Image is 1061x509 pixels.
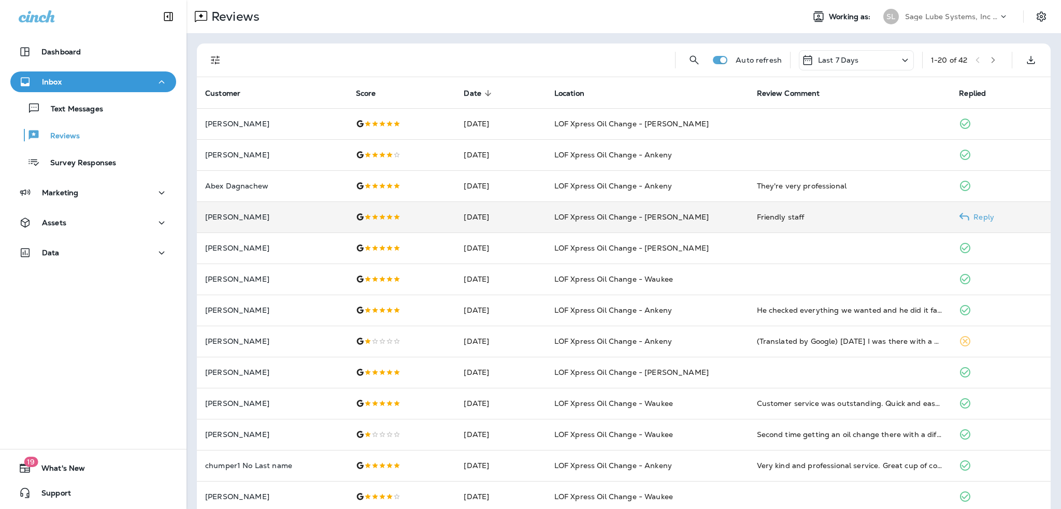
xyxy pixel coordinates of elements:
td: [DATE] [455,264,546,295]
span: LOF Xpress Oil Change - Waukee [554,492,673,501]
button: Support [10,483,176,503]
span: LOF Xpress Oil Change - Ankeny [554,150,672,159]
td: [DATE] [455,170,546,201]
p: Abex Dagnachew [205,182,339,190]
td: [DATE] [455,295,546,326]
p: Dashboard [41,48,81,56]
p: [PERSON_NAME] [205,275,339,283]
div: Very kind and professional service. Great cup of coffee to boot. [757,460,943,471]
div: They're very professional [757,181,943,191]
button: 19What's New [10,458,176,478]
button: Text Messages [10,97,176,119]
p: [PERSON_NAME] [205,244,339,252]
p: [PERSON_NAME] [205,399,339,408]
div: Customer service was outstanding. Quick and easy. Appreciated the efficiency. Will be back [757,398,943,409]
button: Data [10,242,176,263]
span: LOF Xpress Oil Change - Ankeny [554,181,672,191]
p: Text Messages [40,105,103,114]
p: [PERSON_NAME] [205,492,339,501]
div: (Translated by Google) Today I was there with a 50% coupon and they only gave me 10% off. The tot... [757,336,943,346]
span: What's New [31,464,85,476]
span: LOF Xpress Oil Change - [PERSON_NAME] [554,212,709,222]
span: LOF Xpress Oil Change - Ankeny [554,461,672,470]
td: [DATE] [455,388,546,419]
p: chumper1 No Last name [205,461,339,470]
span: Working as: [829,12,873,21]
div: He checked everything we wanted and he did it fast. Will definitely go back when I need another o... [757,305,943,315]
span: Score [356,89,376,98]
span: LOF Xpress Oil Change - [PERSON_NAME] [554,368,709,377]
span: Score [356,89,390,98]
span: LOF Xpress Oil Change - Ankeny [554,306,672,315]
span: Date [464,89,495,98]
p: Reply [969,213,994,221]
p: Reviews [40,132,80,141]
span: LOF Xpress Oil Change - Waukee [554,274,673,284]
p: Auto refresh [736,56,782,64]
div: Friendly staff [757,212,943,222]
p: [PERSON_NAME] [205,368,339,376]
td: [DATE] [455,450,546,481]
span: Customer [205,89,254,98]
p: Reviews [207,9,260,24]
span: LOF Xpress Oil Change - [PERSON_NAME] [554,119,709,128]
button: Search Reviews [684,50,705,70]
span: Replied [959,89,999,98]
span: Review Comment [757,89,834,98]
p: [PERSON_NAME] [205,306,339,314]
span: LOF Xpress Oil Change - Waukee [554,430,673,439]
span: 19 [24,457,38,467]
button: Marketing [10,182,176,203]
p: Survey Responses [40,158,116,168]
td: [DATE] [455,201,546,232]
button: Settings [1032,7,1051,26]
span: Location [554,89,598,98]
td: [DATE] [455,419,546,450]
td: [DATE] [455,232,546,264]
div: 1 - 20 of 42 [931,56,967,64]
p: Last 7 Days [818,56,859,64]
button: Collapse Sidebar [154,6,183,27]
button: Export as CSV [1021,50,1041,70]
p: [PERSON_NAME] [205,430,339,439]
span: Date [464,89,481,98]
td: [DATE] [455,139,546,170]
button: Inbox [10,71,176,92]
td: [DATE] [455,108,546,139]
span: LOF Xpress Oil Change - Ankeny [554,337,672,346]
p: [PERSON_NAME] [205,213,339,221]
button: Reviews [10,124,176,146]
td: [DATE] [455,357,546,388]
div: SL [883,9,899,24]
button: Assets [10,212,176,233]
p: Sage Lube Systems, Inc dba LOF Xpress Oil Change [905,12,998,21]
span: Location [554,89,584,98]
button: Survey Responses [10,151,176,173]
button: Filters [205,50,226,70]
p: Marketing [42,188,78,197]
p: Assets [42,219,66,227]
p: [PERSON_NAME] [205,337,339,345]
button: Dashboard [10,41,176,62]
span: LOF Xpress Oil Change - [PERSON_NAME] [554,243,709,253]
p: Data [42,249,60,257]
span: Support [31,489,71,501]
td: [DATE] [455,326,546,357]
span: Customer [205,89,240,98]
div: Second time getting an oil change there with a different vehicle. First time they lost two center... [757,429,943,440]
span: LOF Xpress Oil Change - Waukee [554,399,673,408]
span: Replied [959,89,986,98]
p: Inbox [42,78,62,86]
p: [PERSON_NAME] [205,151,339,159]
p: [PERSON_NAME] [205,120,339,128]
span: Review Comment [757,89,820,98]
